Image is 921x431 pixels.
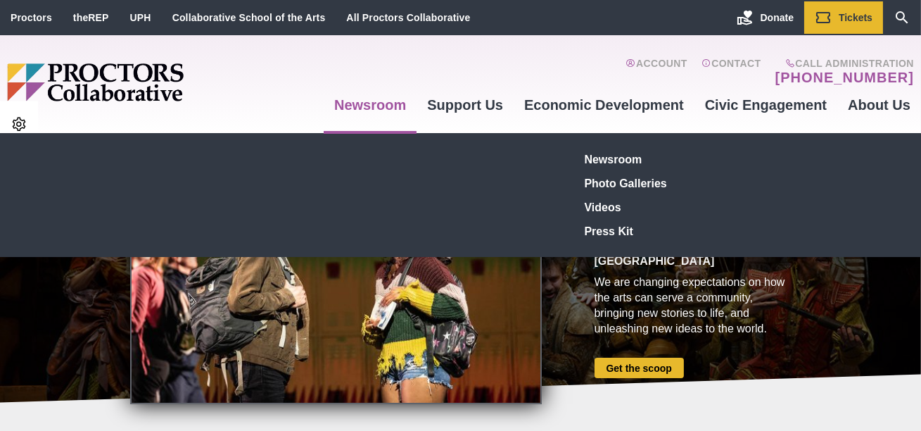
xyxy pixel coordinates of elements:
[130,12,151,23] a: UPH
[7,63,292,101] img: Proctors logo
[7,112,31,138] a: Admin Area
[417,86,514,124] a: Support Us
[883,1,921,34] a: Search
[701,58,761,86] a: Contact
[726,1,804,34] a: Donate
[11,12,52,23] a: Proctors
[579,219,785,243] a: Press Kit
[839,12,872,23] span: Tickets
[761,12,794,23] span: Donate
[837,86,921,124] a: About Us
[579,195,785,219] a: Videos
[626,58,687,86] a: Account
[579,147,785,171] a: Newsroom
[595,275,792,337] div: We are changing expectations on how the arts can serve a community, bringing new stories to life,...
[514,86,694,124] a: Economic Development
[771,58,914,69] span: Call Administration
[73,12,109,23] a: theREP
[324,86,417,124] a: Newsroom
[804,1,883,34] a: Tickets
[579,171,785,195] a: Photo Galleries
[346,12,470,23] a: All Proctors Collaborative
[694,86,837,124] a: Civic Engagement
[595,358,684,378] a: Get the scoop
[172,12,326,23] a: Collaborative School of the Arts
[775,69,914,86] a: [PHONE_NUMBER]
